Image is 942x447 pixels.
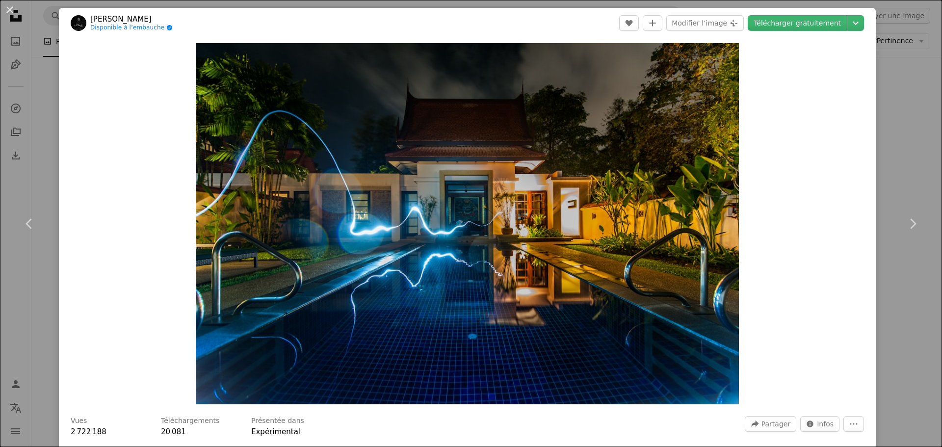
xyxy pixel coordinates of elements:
span: 2 722 188 [71,427,106,436]
button: J’aime [619,15,639,31]
button: Plus d’actions [843,416,864,432]
img: Accéder au profil de Ihor Saveliev [71,15,86,31]
button: Modifier l’image [666,15,744,31]
a: Suivant [883,177,942,271]
img: Réflexion de la lumière bleue traversant au-dessus de la piscine près de la maison pendant la nuit [196,43,738,404]
button: Partager cette image [745,416,796,432]
span: Partager [761,417,790,431]
h3: Vues [71,416,87,426]
span: 20 081 [161,427,186,436]
h3: Téléchargements [161,416,219,426]
h3: Présentée dans [251,416,304,426]
button: Statistiques de cette image [800,416,839,432]
a: [PERSON_NAME] [90,14,173,24]
button: Ajouter à la collection [643,15,662,31]
a: Disponible à l’embauche [90,24,173,32]
button: Zoom sur cette image [196,43,738,404]
a: Expérimental [251,427,300,436]
button: Choisissez la taille de téléchargement [847,15,864,31]
a: Télécharger gratuitement [748,15,847,31]
span: Infos [817,417,834,431]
